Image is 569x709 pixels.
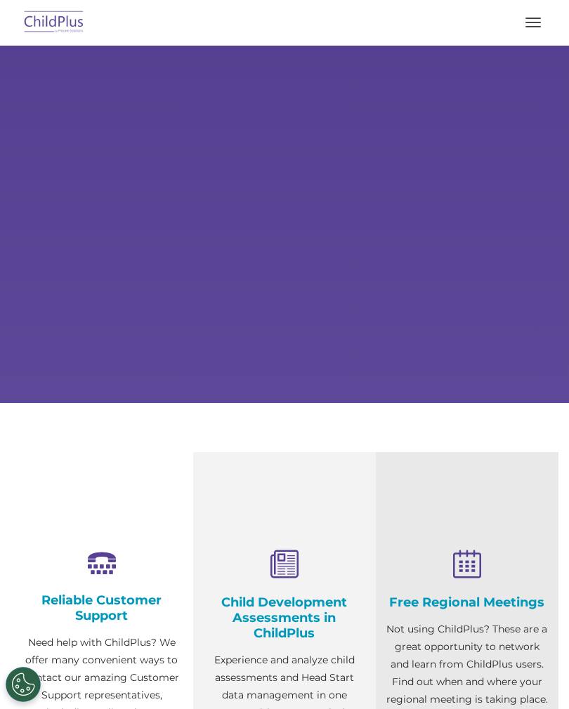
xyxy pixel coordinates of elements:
[21,6,87,39] img: ChildPlus by Procare Solutions
[21,592,183,623] h4: Reliable Customer Support
[386,621,548,708] p: Not using ChildPlus? These are a great opportunity to network and learn from ChildPlus users. Fin...
[204,595,365,641] h4: Child Development Assessments in ChildPlus
[386,595,548,610] h4: Free Regional Meetings
[6,667,41,702] button: Cookies Settings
